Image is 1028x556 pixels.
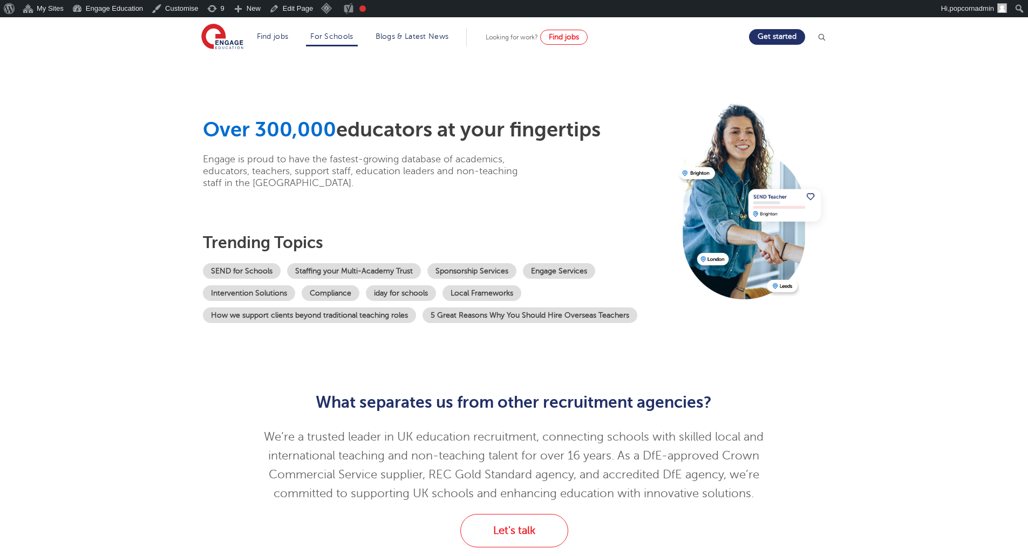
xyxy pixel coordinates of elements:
span: popcornadmin [950,4,994,12]
a: 5 Great Reasons Why You Should Hire Overseas Teachers [423,307,637,323]
a: For Schools [310,32,353,40]
p: Engage is proud to have the fastest-growing database of academics, educators, teachers, support s... [203,153,535,189]
h1: educators at your fingertips [203,118,671,142]
span: Over 300,000 [203,118,336,141]
a: Intervention Solutions [203,285,295,301]
a: iday for schools [366,285,436,301]
span: Find jobs [549,33,579,41]
img: Engage Education [201,24,243,51]
a: Find jobs [257,32,289,40]
a: Sponsorship Services [427,263,516,279]
h3: Trending topics [203,233,671,252]
p: We’re a trusted leader in UK education recruitment, connecting schools with skilled local and int... [249,428,779,503]
a: SEND for Schools [203,263,281,279]
a: Find jobs [540,30,588,45]
a: Get started [749,29,805,45]
h2: What separates us from other recruitment agencies? [249,393,779,411]
a: Blogs & Latest News [376,32,449,40]
a: How we support clients beyond traditional teaching roles [203,307,416,323]
a: Staffing your Multi-Academy Trust [287,263,421,279]
a: Local Frameworks [442,285,521,301]
div: Needs improvement [359,5,366,12]
span: Looking for work? [486,33,538,41]
a: Engage Services [523,263,595,279]
a: Compliance [302,285,359,301]
a: Let's talk [460,514,568,547]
